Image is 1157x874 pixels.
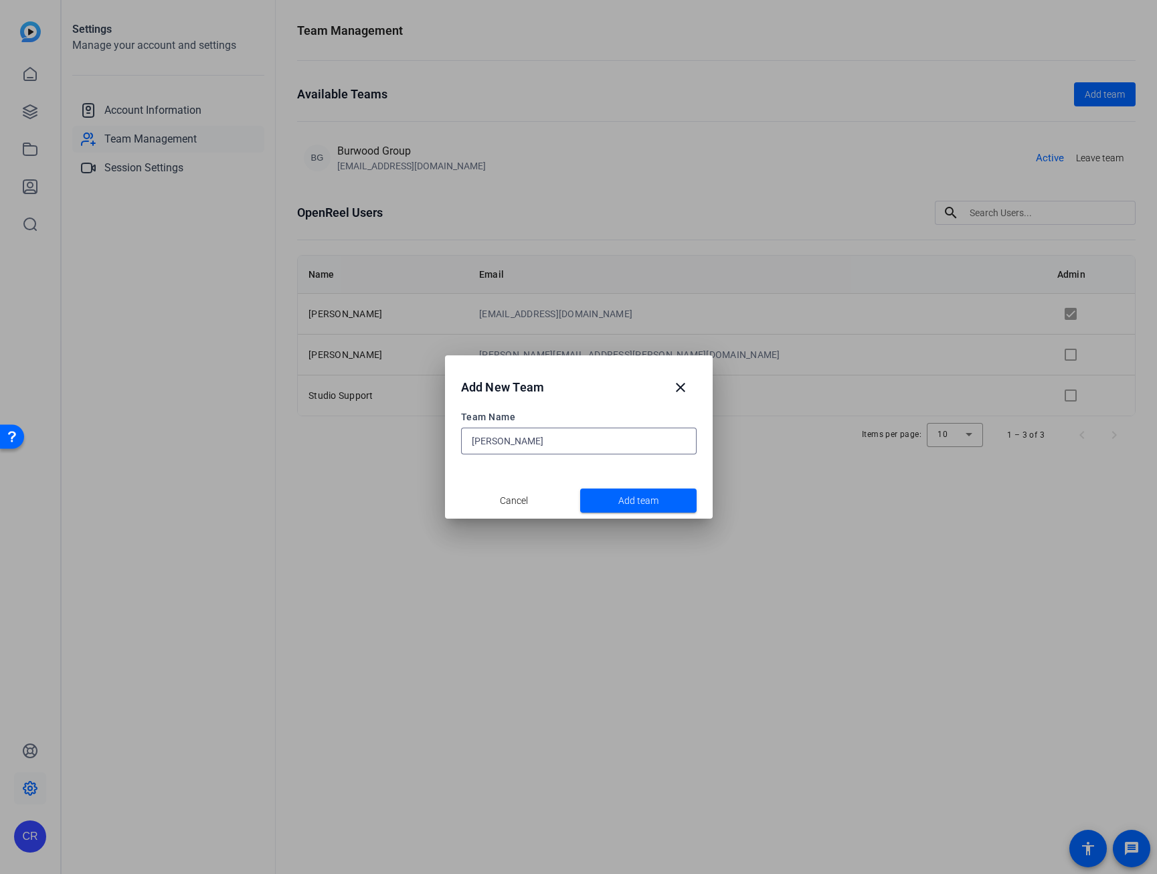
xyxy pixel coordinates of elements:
[500,494,528,508] span: Cancel
[472,433,686,449] input: Enter team name...
[461,379,545,396] h1: Add New Team
[461,489,567,513] button: Cancel
[673,379,689,396] mat-icon: close
[580,489,697,513] button: Add team
[461,410,697,424] span: Team Name
[618,494,658,508] span: Add team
